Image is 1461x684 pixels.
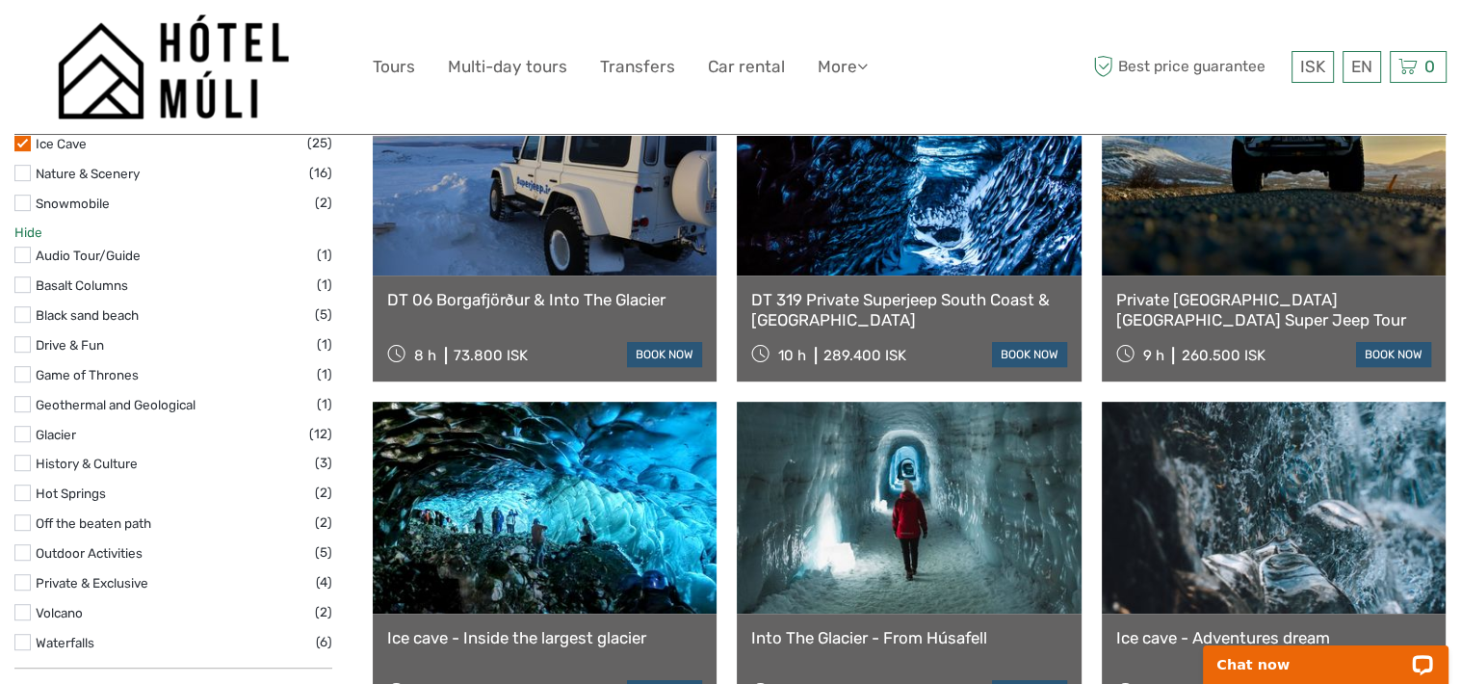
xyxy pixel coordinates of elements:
span: 0 [1422,57,1438,76]
span: 8 h [414,347,436,364]
a: DT 319 Private Superjeep South Coast & [GEOGRAPHIC_DATA] [751,290,1066,329]
a: Glacier [36,427,76,442]
div: EN [1343,51,1381,83]
a: book now [1356,342,1431,367]
div: 73.800 ISK [454,347,528,364]
span: (16) [309,162,332,184]
span: 10 h [778,347,806,364]
a: Basalt Columns [36,277,128,293]
a: Hide [14,224,42,240]
a: Black sand beach [36,307,139,323]
span: (5) [315,541,332,564]
span: (6) [316,631,332,653]
a: Multi-day tours [448,53,567,81]
a: Nature & Scenery [36,166,140,181]
a: Tours [373,53,415,81]
div: 289.400 ISK [823,347,906,364]
a: More [818,53,868,81]
span: (2) [315,601,332,623]
span: (3) [315,452,332,474]
span: (1) [317,333,332,355]
a: Ice Cave [36,136,87,151]
a: Geothermal and Geological [36,397,196,412]
a: Private [GEOGRAPHIC_DATA] [GEOGRAPHIC_DATA] Super Jeep Tour [1116,290,1431,329]
a: DT 06 Borgafjörður & Into The Glacier [387,290,702,309]
a: Into The Glacier - From Húsafell [751,628,1066,647]
a: Game of Thrones [36,367,139,382]
img: 1276-09780d38-f550-4f2e-b773-0f2717b8e24e_logo_big.png [58,14,290,119]
span: (25) [307,132,332,154]
span: (1) [317,244,332,266]
span: 9 h [1142,347,1163,364]
a: Off the beaten path [36,515,151,531]
span: (1) [317,393,332,415]
span: (2) [315,192,332,214]
span: (12) [309,423,332,445]
a: History & Culture [36,456,138,471]
a: Drive & Fun [36,337,104,353]
a: Waterfalls [36,635,94,650]
span: (2) [315,512,332,534]
a: Audio Tour/Guide [36,248,141,263]
span: (4) [316,571,332,593]
span: Best price guarantee [1088,51,1287,83]
span: (2) [315,482,332,504]
a: Private & Exclusive [36,575,148,591]
iframe: LiveChat chat widget [1190,623,1461,684]
a: Ice cave - Adventures dream [1116,628,1431,647]
a: Outdoor Activities [36,545,143,561]
a: book now [992,342,1067,367]
span: (5) [315,303,332,326]
a: Volcano [36,605,83,620]
a: Ice cave - Inside the largest glacier [387,628,702,647]
a: book now [627,342,702,367]
a: Snowmobile [36,196,110,211]
a: Hot Springs [36,486,106,501]
div: 260.500 ISK [1181,347,1265,364]
span: (1) [317,274,332,296]
span: ISK [1300,57,1325,76]
a: Car rental [708,53,785,81]
span: (1) [317,363,332,385]
a: Transfers [600,53,675,81]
